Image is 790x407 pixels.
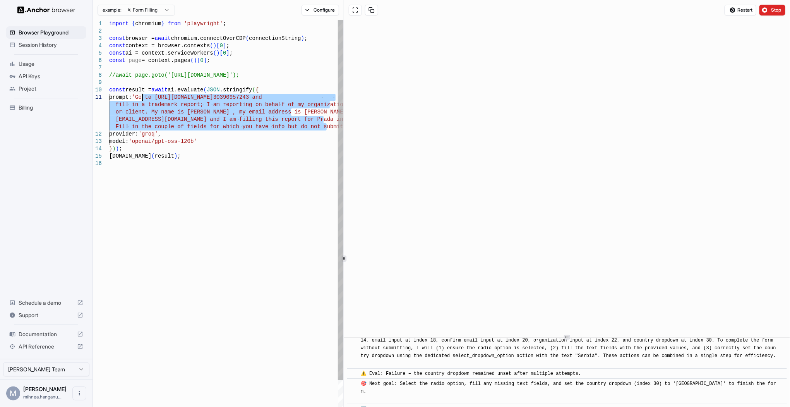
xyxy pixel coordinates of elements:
[19,343,74,350] span: API Reference
[278,101,346,108] span: lf of my organization
[116,146,119,152] span: )
[93,20,102,27] div: 1
[220,87,252,93] span: .stringify
[109,138,129,144] span: model:
[174,153,177,159] span: )
[93,42,102,50] div: 4
[6,39,86,51] div: Session History
[125,35,155,41] span: browser =
[204,57,207,64] span: ]
[17,6,75,14] img: Anchor Logo
[23,386,67,392] span: Mihnea Hanganu
[207,57,210,64] span: ;
[161,21,164,27] span: }
[6,70,86,82] div: API Keys
[93,57,102,64] div: 6
[125,50,213,56] span: ai = context.serviceWorkers
[109,131,139,137] span: provider:
[6,328,86,340] div: Documentation
[230,50,233,56] span: ;
[155,35,171,41] span: await
[109,94,132,100] span: prompt:
[302,5,339,15] button: Configure
[301,35,304,41] span: )
[184,21,223,27] span: 'playwright'
[216,50,219,56] span: )
[93,138,102,145] div: 13
[213,50,216,56] span: (
[278,124,350,130] span: fo but do not submit.'
[223,50,226,56] span: 0
[109,146,112,152] span: }
[220,43,223,49] span: 0
[109,43,125,49] span: const
[194,57,197,64] span: )
[125,43,210,49] span: context = browser.contexts
[116,124,278,130] span: Fill in the couple of fields for which you have in
[151,153,154,159] span: (
[737,7,752,13] span: Restart
[116,116,308,122] span: [EMAIL_ADDRESS][DOMAIN_NAME] and I am filling this report f
[155,153,174,159] span: result
[125,87,151,93] span: result =
[103,7,122,13] span: example:
[168,21,181,27] span: from
[139,131,158,137] span: 'groq'
[226,50,229,56] span: ]
[19,330,74,338] span: Documentation
[349,5,362,15] button: Open in full screen
[158,131,161,137] span: ,
[109,72,239,78] span: //await page.goto('[URL][DOMAIN_NAME]');
[109,87,125,93] span: const
[19,60,83,68] span: Usage
[132,94,213,100] span: 'Go to [URL][DOMAIN_NAME]
[759,5,785,15] button: Stop
[200,57,203,64] span: 0
[142,57,190,64] span: = context.pages
[19,72,83,80] span: API Keys
[177,153,180,159] span: ;
[116,109,288,115] span: or client. My name is [PERSON_NAME] , my email addres
[207,87,220,93] span: JSON
[6,309,86,321] div: Support
[249,35,301,41] span: connectionString
[93,72,102,79] div: 8
[771,7,782,13] span: Stop
[93,131,102,138] div: 12
[725,5,756,15] button: Restart
[246,35,249,41] span: (
[213,94,262,100] span: 30390957243 and
[109,21,129,27] span: import
[151,87,168,93] span: await
[93,160,102,167] div: 16
[361,314,776,359] span: 💡 Thinking: The previous attempts repeatedly tried to set the country dropdown but it remained un...
[351,380,355,388] span: ​
[252,87,255,93] span: (
[109,50,125,56] span: const
[112,146,115,152] span: )
[226,43,229,49] span: ;
[129,57,142,64] span: page
[204,87,207,93] span: (
[197,57,200,64] span: [
[93,35,102,42] div: 3
[19,85,83,93] span: Project
[361,371,581,376] span: ⚠️ Eval: Failure – the country dropdown remained unset after multiple attempts.
[116,101,278,108] span: fill in a trademark report; I am reporting on beha
[223,21,226,27] span: ;
[365,5,378,15] button: Copy session ID
[109,35,125,41] span: const
[6,101,86,114] div: Billing
[6,26,86,39] div: Browser Playground
[6,82,86,95] div: Project
[6,58,86,70] div: Usage
[93,153,102,160] div: 15
[23,394,62,400] span: mihnea.hanganu@bridgebp.com
[109,153,151,159] span: [DOMAIN_NAME]
[255,87,259,93] span: {
[210,43,213,49] span: (
[93,27,102,35] div: 2
[19,299,74,307] span: Schedule a demo
[93,79,102,86] div: 9
[135,21,161,27] span: chromium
